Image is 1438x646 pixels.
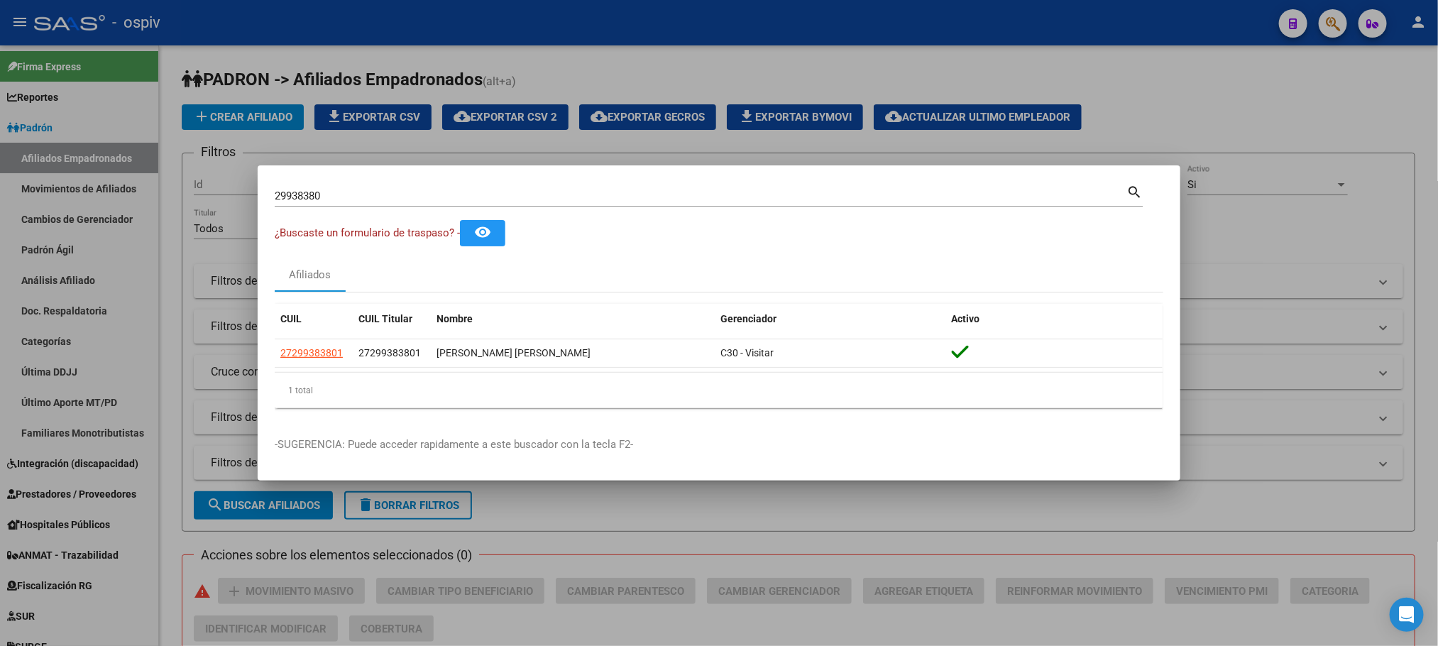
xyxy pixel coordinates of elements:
datatable-header-cell: CUIL Titular [353,304,431,334]
mat-icon: remove_red_eye [474,224,491,241]
span: CUIL Titular [358,313,412,324]
datatable-header-cell: CUIL [275,304,353,334]
span: CUIL [280,313,302,324]
mat-icon: search [1126,182,1143,199]
div: [PERSON_NAME] [PERSON_NAME] [437,345,709,361]
div: Afiliados [290,267,331,283]
div: Open Intercom Messenger [1390,598,1424,632]
span: Nombre [437,313,473,324]
div: 1 total [275,373,1163,408]
span: Gerenciador [720,313,776,324]
datatable-header-cell: Gerenciador [715,304,946,334]
span: ¿Buscaste un formulario de traspaso? - [275,226,460,239]
span: Activo [952,313,980,324]
datatable-header-cell: Activo [946,304,1163,334]
span: 27299383801 [358,347,421,358]
datatable-header-cell: Nombre [431,304,715,334]
span: C30 - Visitar [720,347,774,358]
p: -SUGERENCIA: Puede acceder rapidamente a este buscador con la tecla F2- [275,437,1163,453]
span: 27299383801 [280,347,343,358]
